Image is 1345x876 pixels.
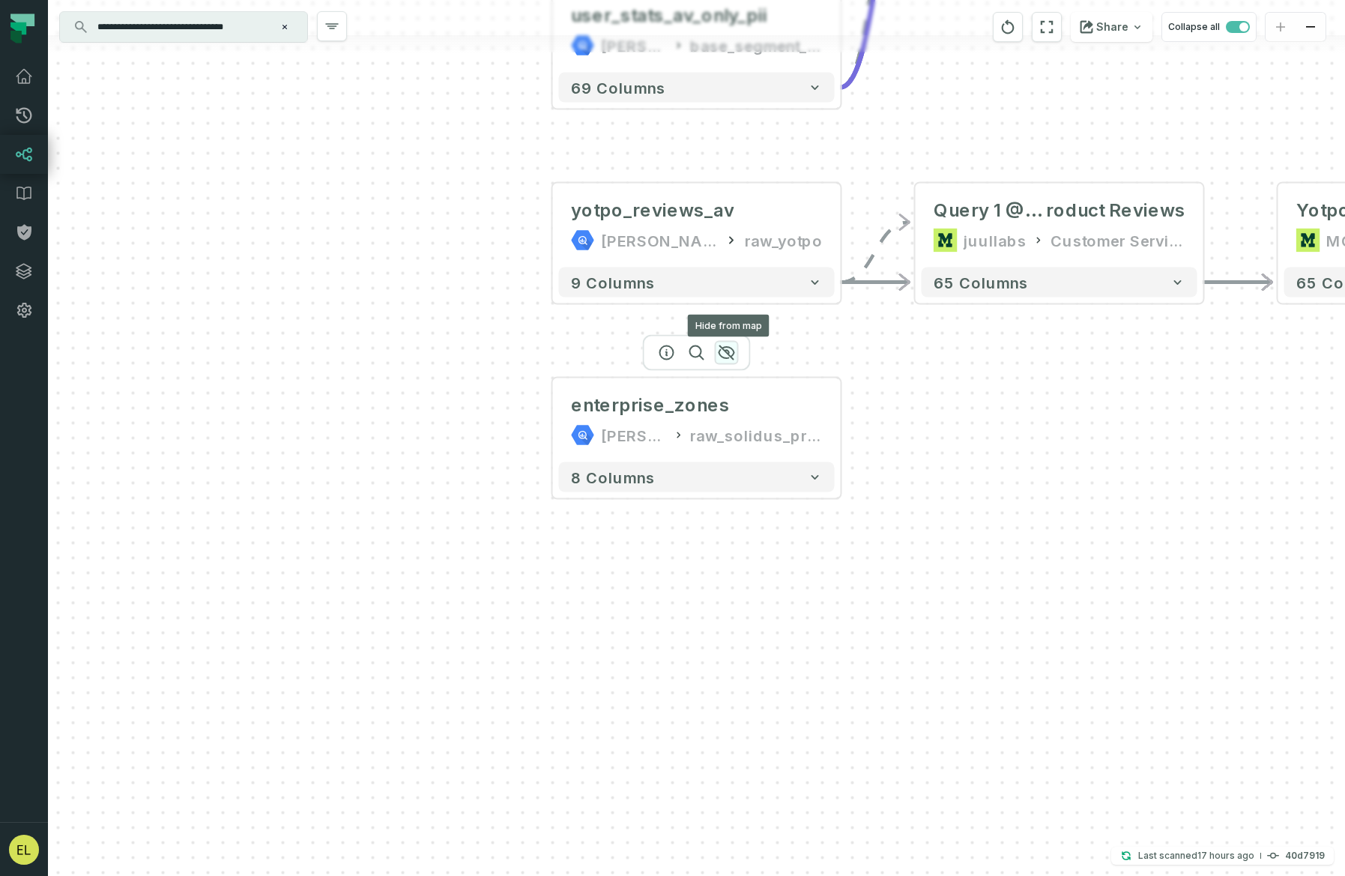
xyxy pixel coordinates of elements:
button: Clear search query [277,19,292,34]
span: 9 columns [571,274,655,292]
span: 8 columns [571,468,655,486]
button: Share [1071,12,1152,42]
div: Query 1 @ Yotpo Product Reviews [934,199,1185,223]
div: yotpo_reviews_av [571,199,734,223]
g: Edge from 47e63062f5415fa58cd0f5792f95c7b2 to 143a725aed6cd5570d952527c9feaff0 [841,223,910,283]
div: raw_yotpo [745,229,823,253]
button: Collapse all [1161,12,1257,42]
button: zoom out [1296,13,1326,42]
span: 69 columns [571,79,665,97]
span: 65 columns [934,274,1028,292]
div: juul-warehouse [601,229,718,253]
img: avatar of Eddie Lam [9,835,39,865]
button: Last scanned[DATE] 11:25:03 PM40d7919 [1111,847,1334,865]
div: Hide from map [688,315,770,337]
span: Query 1 @ Yotpo P [934,199,1046,223]
div: juul-warehouse [601,423,667,447]
div: Customer Service Ops [1051,229,1185,253]
div: raw_solidus_production_v2_public [690,423,822,447]
div: enterprise_zones [571,393,730,417]
span: roduct Reviews [1046,199,1185,223]
h4: 40d7919 [1285,851,1325,860]
p: Last scanned [1138,848,1254,863]
div: juullabs [964,229,1027,253]
relative-time: Sep 7, 2025, 11:25 PM EDT [1197,850,1254,861]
